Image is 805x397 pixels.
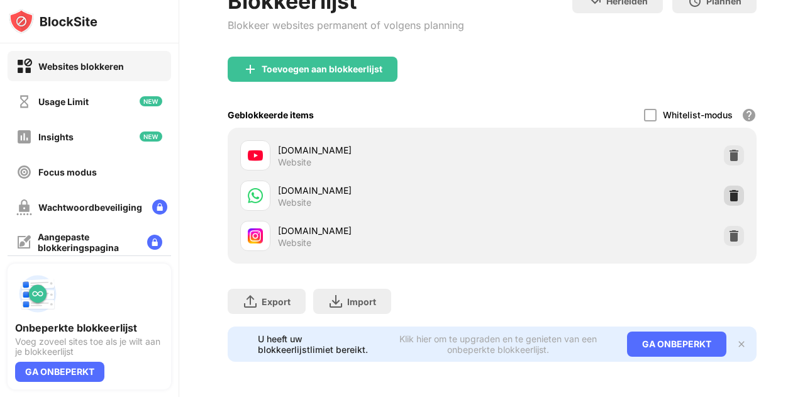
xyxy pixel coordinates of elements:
[147,235,162,250] img: lock-menu.svg
[140,96,162,106] img: new-icon.svg
[16,164,32,180] img: focus-off.svg
[38,131,74,142] div: Insights
[663,109,733,120] div: Whitelist-modus
[38,167,97,177] div: Focus modus
[262,296,291,307] div: Export
[140,131,162,142] img: new-icon.svg
[16,129,32,145] img: insights-off.svg
[38,232,137,253] div: Aangepaste blokkeringspagina
[38,61,124,72] div: Websites blokkeren
[228,19,464,31] div: Blokkeer websites permanent of volgens planning
[38,202,142,213] div: Wachtwoordbeveiliging
[9,9,97,34] img: logo-blocksite.svg
[736,339,747,349] img: x-button.svg
[152,199,167,215] img: lock-menu.svg
[16,235,31,250] img: customize-block-page-off.svg
[278,143,492,157] div: [DOMAIN_NAME]
[258,333,377,355] div: U heeft uw blokkeerlijstlimiet bereikt.
[16,94,32,109] img: time-usage-off.svg
[16,199,32,215] img: password-protection-off.svg
[15,271,60,316] img: push-block-list.svg
[228,109,314,120] div: Geblokkeerde items
[262,64,382,74] div: Toevoegen aan blokkeerlijst
[248,148,263,163] img: favicons
[278,157,311,168] div: Website
[16,59,32,74] img: block-on.svg
[15,362,104,382] div: GA ONBEPERKT
[278,184,492,197] div: [DOMAIN_NAME]
[248,228,263,243] img: favicons
[38,96,89,107] div: Usage Limit
[15,322,164,334] div: Onbeperkte blokkeerlijst
[248,188,263,203] img: favicons
[384,333,613,355] div: Klik hier om te upgraden en te genieten van een onbeperkte blokkeerlijst.
[278,224,492,237] div: [DOMAIN_NAME]
[347,296,376,307] div: Import
[627,332,726,357] div: GA ONBEPERKT
[278,197,311,208] div: Website
[278,237,311,249] div: Website
[15,337,164,357] div: Voeg zoveel sites toe als je wilt aan je blokkeerlijst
